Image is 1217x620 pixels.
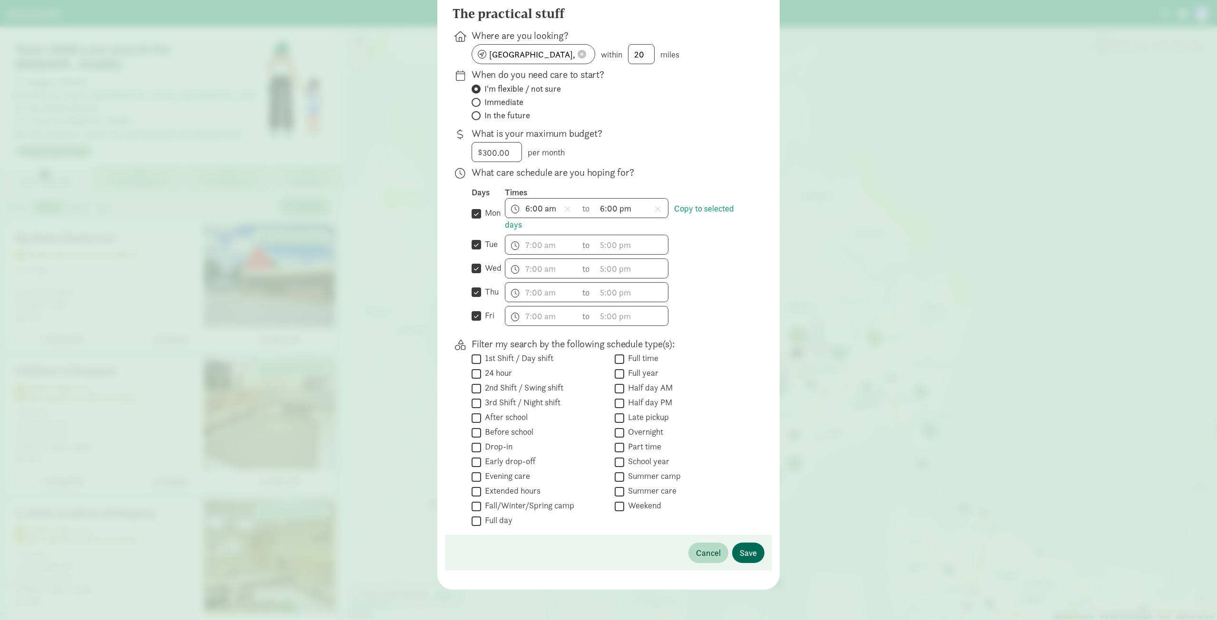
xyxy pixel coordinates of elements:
[453,6,564,21] h4: The practical stuff
[688,543,728,563] button: Cancel
[624,441,661,452] label: Part time
[528,147,565,158] span: per month
[481,310,494,321] label: fri
[596,199,668,218] input: 5:00 pm
[472,187,505,198] div: Days
[624,397,672,408] label: Half day PM
[472,29,749,42] p: Where are you looking?
[505,283,578,302] input: 7:00 am
[505,235,578,254] input: 7:00 am
[481,367,512,379] label: 24 hour
[505,199,578,218] input: 7:00 am
[732,543,764,563] button: Save
[582,202,591,215] span: to
[505,259,578,278] input: 7:00 am
[472,166,749,179] p: What care schedule are you hoping for?
[624,500,661,511] label: Weekend
[472,127,749,140] p: What is your maximum budget?
[582,238,591,251] span: to
[484,83,561,95] span: I'm flexible / not sure
[481,441,512,452] label: Drop-in
[624,426,663,438] label: Overnight
[472,68,749,81] p: When do you need care to start?
[481,485,541,496] label: Extended hours
[601,49,622,60] span: within
[481,426,533,438] label: Before school
[596,259,668,278] input: 5:00 pm
[696,546,721,559] span: Cancel
[481,500,574,511] label: Fall/Winter/Spring camp
[596,235,668,254] input: 5:00 pm
[481,382,563,393] label: 2nd Shift / Swing shift
[505,187,749,198] div: Times
[481,470,530,482] label: Evening care
[624,485,676,496] label: Summer care
[624,367,658,379] label: Full year
[740,546,757,559] span: Save
[582,262,591,275] span: to
[624,353,658,364] label: Full time
[660,49,679,60] span: miles
[505,306,578,325] input: 7:00 am
[624,382,673,393] label: Half day AM
[481,238,498,250] label: tue
[481,353,553,364] label: 1st Shift / Day shift
[484,110,530,121] span: In the future
[624,456,669,467] label: School year
[481,456,535,467] label: Early drop-off
[472,45,595,64] input: enter zipcode or address
[481,262,502,274] label: wed
[481,286,499,297] label: thu
[596,283,668,302] input: 5:00 pm
[481,411,528,423] label: After school
[484,96,523,108] span: Immediate
[582,310,591,323] span: to
[582,286,591,299] span: to
[596,306,668,325] input: 5:00 pm
[481,515,512,526] label: Full day
[481,207,501,219] label: mon
[472,337,749,351] p: Filter my search by the following schedule type(s):
[624,470,681,482] label: Summer camp
[481,397,560,408] label: 3rd Shift / Night shift
[624,411,669,423] label: Late pickup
